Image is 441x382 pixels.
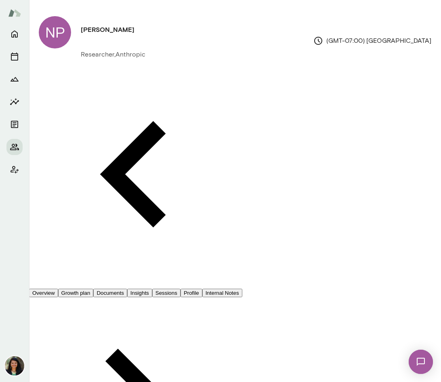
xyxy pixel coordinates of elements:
[58,289,94,297] button: Growth plan
[181,289,202,297] button: Profile
[152,289,181,297] button: Sessions
[313,36,431,46] p: (GMT-07:00) [GEOGRAPHIC_DATA]
[39,16,71,48] div: NP
[6,139,23,155] button: Members
[81,25,134,34] h4: [PERSON_NAME]
[6,48,23,65] button: Sessions
[81,50,145,59] p: Researcher, Anthropic
[8,5,21,21] img: Mento
[29,289,58,297] button: Overview
[202,289,242,297] button: Internal Notes
[6,94,23,110] button: Insights
[6,71,23,87] button: Growth Plan
[127,289,152,297] button: Insights
[6,116,23,132] button: Documents
[5,356,24,376] img: Nina Patel
[6,162,23,178] button: Client app
[93,289,127,297] button: Documents
[6,26,23,42] button: Home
